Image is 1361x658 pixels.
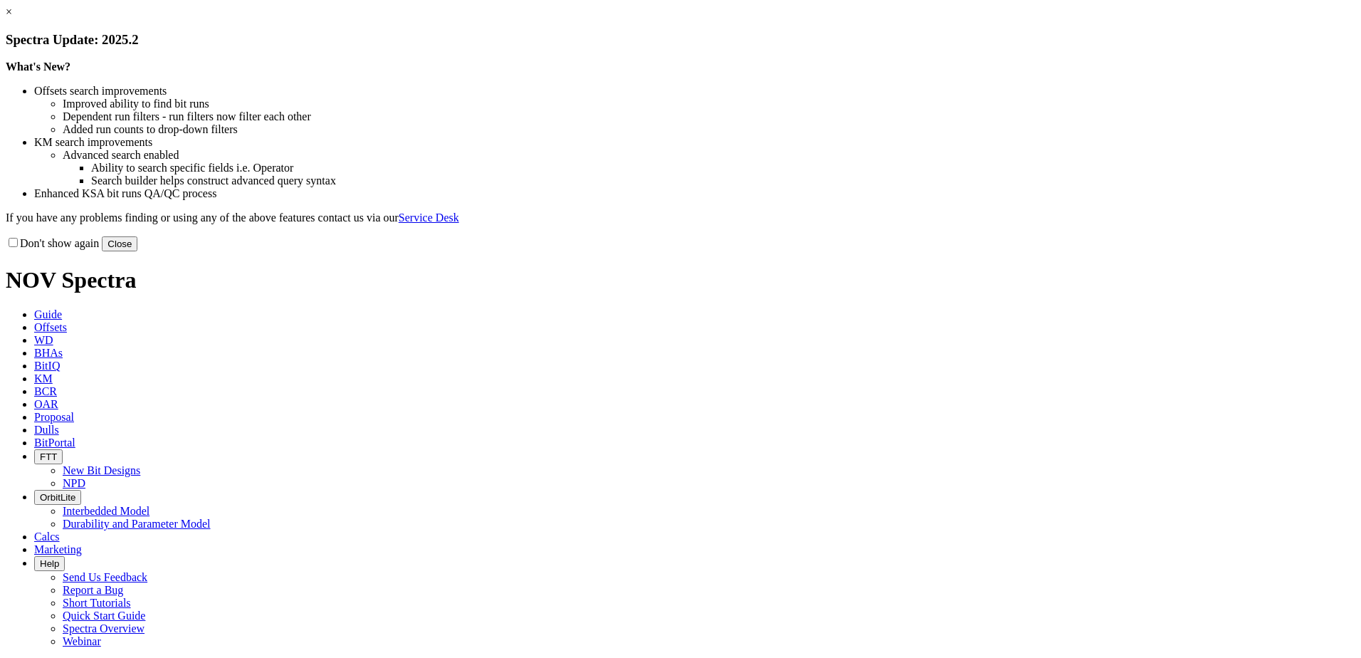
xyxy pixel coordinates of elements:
li: Dependent run filters - run filters now filter each other [63,110,1355,123]
a: Short Tutorials [63,597,131,609]
span: BitIQ [34,360,60,372]
span: Dulls [34,424,59,436]
a: New Bit Designs [63,464,140,476]
span: Proposal [34,411,74,423]
span: BHAs [34,347,63,359]
a: Send Us Feedback [63,571,147,583]
a: Spectra Overview [63,622,144,634]
li: Search builder helps construct advanced query syntax [91,174,1355,187]
input: Don't show again [9,238,18,247]
span: Marketing [34,543,82,555]
a: Report a Bug [63,584,123,596]
a: × [6,6,12,18]
span: Calcs [34,531,60,543]
li: Offsets search improvements [34,85,1355,98]
span: KM [34,372,53,385]
span: BCR [34,385,57,397]
span: OrbitLite [40,492,75,503]
li: Added run counts to drop-down filters [63,123,1355,136]
a: Webinar [63,635,101,647]
a: Durability and Parameter Model [63,518,211,530]
span: Offsets [34,321,67,333]
h1: NOV Spectra [6,267,1355,293]
strong: What's New? [6,61,70,73]
button: Close [102,236,137,251]
li: Ability to search specific fields i.e. Operator [91,162,1355,174]
span: WD [34,334,53,346]
a: Quick Start Guide [63,610,145,622]
span: BitPortal [34,437,75,449]
span: OAR [34,398,58,410]
label: Don't show again [6,237,99,249]
span: Guide [34,308,62,320]
a: Interbedded Model [63,505,149,517]
span: Help [40,558,59,569]
span: FTT [40,451,57,462]
a: NPD [63,477,85,489]
li: Enhanced KSA bit runs QA/QC process [34,187,1355,200]
p: If you have any problems finding or using any of the above features contact us via our [6,211,1355,224]
li: Advanced search enabled [63,149,1355,162]
a: Service Desk [399,211,459,224]
h3: Spectra Update: 2025.2 [6,32,1355,48]
li: Improved ability to find bit runs [63,98,1355,110]
li: KM search improvements [34,136,1355,149]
